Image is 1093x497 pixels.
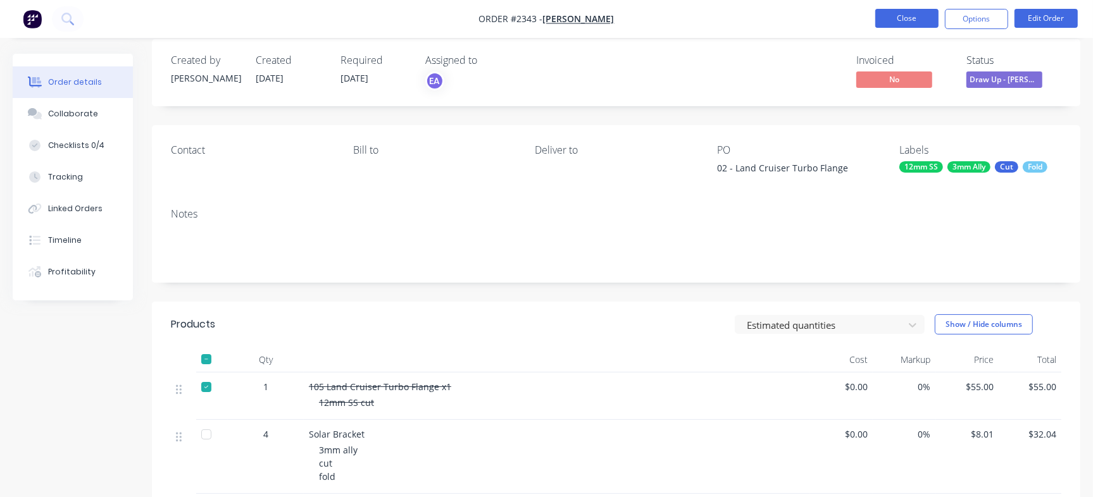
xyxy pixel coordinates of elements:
[878,427,930,441] span: 0%
[810,347,873,372] div: Cost
[856,54,951,66] div: Invoiced
[717,144,879,156] div: PO
[171,208,1061,220] div: Notes
[1015,9,1078,28] button: Edit Order
[309,381,451,393] span: 105 Land Cruiser Turbo Flange x1
[878,380,930,393] span: 0%
[717,161,875,179] div: 02 - Land Cruiser Turbo Flange
[256,72,284,84] span: [DATE]
[13,66,133,98] button: Order details
[945,9,1008,29] button: Options
[171,317,215,332] div: Products
[815,427,868,441] span: $0.00
[171,144,333,156] div: Contact
[425,54,552,66] div: Assigned to
[171,54,240,66] div: Created by
[941,380,994,393] span: $55.00
[23,9,42,28] img: Factory
[999,347,1061,372] div: Total
[815,380,868,393] span: $0.00
[1004,427,1056,441] span: $32.04
[543,13,615,25] a: [PERSON_NAME]
[873,347,935,372] div: Markup
[935,314,1033,334] button: Show / Hide columns
[256,54,325,66] div: Created
[941,427,994,441] span: $8.01
[479,13,543,25] span: Order #2343 -
[947,161,990,173] div: 3mm Ally
[340,54,410,66] div: Required
[425,71,444,90] button: EA
[966,54,1061,66] div: Status
[875,9,939,28] button: Close
[48,140,104,151] div: Checklists 0/4
[340,72,368,84] span: [DATE]
[319,396,374,408] span: 12mm SS cut
[353,144,515,156] div: Bill to
[171,71,240,85] div: [PERSON_NAME]
[899,161,943,173] div: 12mm SS
[13,130,133,161] button: Checklists 0/4
[966,71,1042,87] span: Draw Up - [PERSON_NAME]
[856,71,932,87] span: No
[535,144,697,156] div: Deliver to
[1004,380,1056,393] span: $55.00
[48,266,96,278] div: Profitability
[319,444,358,482] span: 3mm ally cut fold
[966,71,1042,90] button: Draw Up - [PERSON_NAME]
[1023,161,1047,173] div: Fold
[228,347,304,372] div: Qty
[13,224,133,256] button: Timeline
[936,347,999,372] div: Price
[48,235,82,246] div: Timeline
[263,380,268,393] span: 1
[48,171,83,183] div: Tracking
[263,427,268,441] span: 4
[995,161,1018,173] div: Cut
[48,203,103,214] div: Linked Orders
[13,193,133,224] button: Linked Orders
[48,108,98,120] div: Collaborate
[13,161,133,193] button: Tracking
[48,77,102,88] div: Order details
[13,256,133,288] button: Profitability
[13,98,133,130] button: Collaborate
[309,428,365,440] span: Solar Bracket
[899,144,1061,156] div: Labels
